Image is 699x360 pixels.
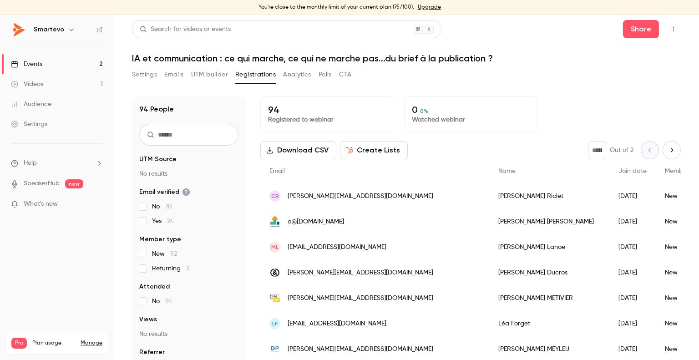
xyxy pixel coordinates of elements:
span: LF [272,319,278,328]
iframe: Noticeable Trigger [92,200,103,208]
h6: Smartevo [34,25,64,34]
span: Referrer [139,348,165,357]
span: Views [139,315,157,324]
span: Attended [139,282,170,291]
img: andredan.com [269,216,280,227]
span: [PERSON_NAME][EMAIL_ADDRESS][DOMAIN_NAME] [288,294,433,303]
img: domespharma.com [269,344,280,355]
span: Name [498,168,516,174]
span: [EMAIL_ADDRESS][DOMAIN_NAME] [288,319,386,329]
div: Videos [11,80,43,89]
button: UTM builder [191,67,228,82]
button: Settings [132,67,157,82]
span: 94 [165,298,172,304]
img: Smartevo [11,22,26,37]
img: competences-developpement.fr [269,267,280,278]
div: [PERSON_NAME] Riclet [489,183,609,209]
button: Registrations [235,67,276,82]
span: Yes [152,217,174,226]
span: UTM Source [139,155,177,164]
p: Out of 2 [610,146,633,155]
div: Léa Forget [489,311,609,336]
p: 0 [412,104,529,115]
p: No results [139,330,238,339]
span: [PERSON_NAME][EMAIL_ADDRESS][DOMAIN_NAME] [288,345,433,354]
span: Plan usage [32,340,75,347]
span: new [65,179,83,188]
div: [PERSON_NAME] Ducros [489,260,609,285]
span: Email [269,168,285,174]
h1: 94 People [139,104,174,115]
button: Next page [663,141,681,159]
button: Analytics [283,67,311,82]
span: 0 % [420,108,428,114]
span: Pro [11,338,27,349]
div: [DATE] [609,183,656,209]
p: Registered to webinar [268,115,385,124]
div: [DATE] [609,209,656,234]
li: help-dropdown-opener [11,158,103,168]
a: SpeakerHub [24,179,60,188]
div: [PERSON_NAME] METIVIER [489,285,609,311]
button: Create Lists [340,141,408,159]
a: Manage [81,340,102,347]
div: [DATE] [609,285,656,311]
p: Watched webinar [412,115,529,124]
span: What's new [24,199,58,209]
img: lacomdelacom.com [269,293,280,304]
span: [PERSON_NAME][EMAIL_ADDRESS][DOMAIN_NAME] [288,268,433,278]
p: 94 [268,104,385,115]
div: [DATE] [609,260,656,285]
span: CR [271,192,279,200]
span: a@[DOMAIN_NAME] [288,217,344,227]
button: Emails [164,67,183,82]
a: Upgrade [418,4,441,11]
span: 70 [165,203,172,210]
div: [DATE] [609,311,656,336]
span: [PERSON_NAME][EMAIL_ADDRESS][DOMAIN_NAME] [288,192,433,201]
span: Email verified [139,188,190,197]
p: No results [139,169,238,178]
button: CTA [339,67,351,82]
span: Member type [139,235,181,244]
span: New [152,249,177,259]
button: Share [623,20,659,38]
button: Download CSV [260,141,336,159]
span: No [152,202,172,211]
span: Returning [152,264,189,273]
span: 2 [186,265,189,272]
div: [PERSON_NAME] [PERSON_NAME] [489,209,609,234]
div: Audience [11,100,51,109]
h1: IA et communication : ce qui marche, ce qui ne marche pas...du brief à la publication ? [132,53,681,64]
span: 92 [170,251,177,257]
div: [PERSON_NAME] Lanoë [489,234,609,260]
div: Events [11,60,42,69]
span: Join date [618,168,647,174]
button: Polls [319,67,332,82]
span: Help [24,158,37,168]
span: 24 [167,218,174,224]
div: Settings [11,120,47,129]
div: [DATE] [609,234,656,260]
span: [EMAIL_ADDRESS][DOMAIN_NAME] [288,243,386,252]
div: Search for videos or events [140,25,231,34]
span: ML [271,243,279,251]
span: No [152,297,172,306]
